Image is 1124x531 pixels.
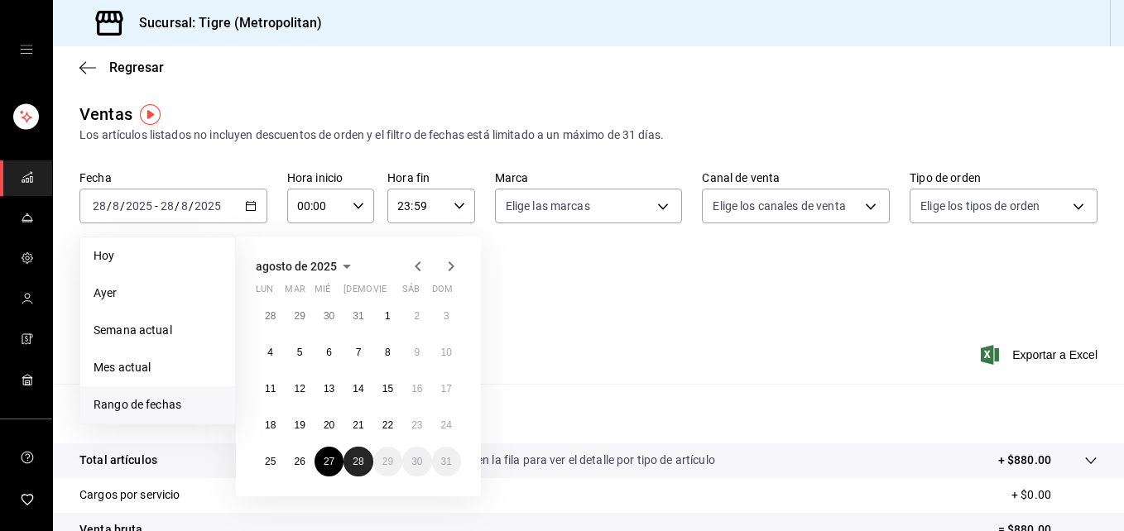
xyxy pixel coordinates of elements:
[920,198,1040,214] span: Elige los tipos de orden
[94,285,222,302] span: Ayer
[402,410,431,440] button: 23 de agosto de 2025
[79,452,157,469] p: Total artículos
[324,456,334,467] abbr: 27 de agosto de 2025
[373,410,402,440] button: 22 de agosto de 2025
[998,452,1051,469] p: + $880.00
[432,284,453,301] abbr: domingo
[984,345,1098,365] button: Exportar a Excel
[373,301,402,331] button: 1 de agosto de 2025
[713,198,845,214] span: Elige los canales de venta
[411,456,422,467] abbr: 30 de agosto de 2025
[495,172,683,184] label: Marca
[120,199,125,213] span: /
[373,284,387,301] abbr: viernes
[20,43,33,56] button: open drawer
[382,419,393,431] abbr: 22 de agosto de 2025
[315,301,343,331] button: 30 de julio de 2025
[94,247,222,265] span: Hoy
[140,104,161,125] img: Tooltip marker
[112,199,120,213] input: --
[432,410,461,440] button: 24 de agosto de 2025
[315,374,343,404] button: 13 de agosto de 2025
[126,13,322,33] h3: Sucursal: Tigre (Metropolitan)
[411,383,422,395] abbr: 16 de agosto de 2025
[402,337,431,367] button: 9 de agosto de 2025
[92,199,107,213] input: --
[402,374,431,404] button: 16 de agosto de 2025
[353,456,363,467] abbr: 28 de agosto de 2025
[256,337,285,367] button: 4 de agosto de 2025
[189,199,194,213] span: /
[414,347,420,358] abbr: 9 de agosto de 2025
[440,452,715,469] p: Da clic en la fila para ver el detalle por tipo de artículo
[79,172,267,184] label: Fecha
[343,284,441,301] abbr: jueves
[285,301,314,331] button: 29 de julio de 2025
[294,419,305,431] abbr: 19 de agosto de 2025
[256,374,285,404] button: 11 de agosto de 2025
[382,383,393,395] abbr: 15 de agosto de 2025
[402,301,431,331] button: 2 de agosto de 2025
[910,172,1098,184] label: Tipo de orden
[265,310,276,322] abbr: 28 de julio de 2025
[385,310,391,322] abbr: 1 de agosto de 2025
[432,301,461,331] button: 3 de agosto de 2025
[441,347,452,358] abbr: 10 de agosto de 2025
[285,284,305,301] abbr: martes
[432,374,461,404] button: 17 de agosto de 2025
[343,337,372,367] button: 7 de agosto de 2025
[79,102,132,127] div: Ventas
[256,256,357,276] button: agosto de 2025
[432,337,461,367] button: 10 de agosto de 2025
[382,456,393,467] abbr: 29 de agosto de 2025
[294,456,305,467] abbr: 26 de agosto de 2025
[294,383,305,395] abbr: 12 de agosto de 2025
[441,456,452,467] abbr: 31 de agosto de 2025
[94,359,222,376] span: Mes actual
[256,410,285,440] button: 18 de agosto de 2025
[373,337,402,367] button: 8 de agosto de 2025
[79,127,1098,144] div: Los artículos listados no incluyen descuentos de orden y el filtro de fechas está limitado a un m...
[402,447,431,476] button: 30 de agosto de 2025
[315,410,343,440] button: 20 de agosto de 2025
[287,172,374,184] label: Hora inicio
[411,419,422,431] abbr: 23 de agosto de 2025
[265,383,276,395] abbr: 11 de agosto de 2025
[353,310,363,322] abbr: 31 de julio de 2025
[94,396,222,414] span: Rango de fechas
[414,310,420,322] abbr: 2 de agosto de 2025
[353,383,363,395] abbr: 14 de agosto de 2025
[373,374,402,404] button: 15 de agosto de 2025
[441,419,452,431] abbr: 24 de agosto de 2025
[343,374,372,404] button: 14 de agosto de 2025
[285,447,314,476] button: 26 de agosto de 2025
[315,284,330,301] abbr: miércoles
[506,198,590,214] span: Elige las marcas
[441,383,452,395] abbr: 17 de agosto de 2025
[353,419,363,431] abbr: 21 de agosto de 2025
[155,199,158,213] span: -
[315,337,343,367] button: 6 de agosto de 2025
[387,172,474,184] label: Hora fin
[160,199,175,213] input: --
[324,310,334,322] abbr: 30 de julio de 2025
[444,310,449,322] abbr: 3 de agosto de 2025
[326,347,332,358] abbr: 6 de agosto de 2025
[356,347,362,358] abbr: 7 de agosto de 2025
[315,447,343,476] button: 27 de agosto de 2025
[180,199,189,213] input: --
[432,447,461,476] button: 31 de agosto de 2025
[702,172,890,184] label: Canal de venta
[343,447,372,476] button: 28 de agosto de 2025
[285,410,314,440] button: 19 de agosto de 2025
[1011,486,1098,504] p: + $0.00
[373,447,402,476] button: 29 de agosto de 2025
[324,419,334,431] abbr: 20 de agosto de 2025
[79,404,1098,423] p: Resumen
[175,199,180,213] span: /
[265,456,276,467] abbr: 25 de agosto de 2025
[265,419,276,431] abbr: 18 de agosto de 2025
[256,284,273,301] abbr: lunes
